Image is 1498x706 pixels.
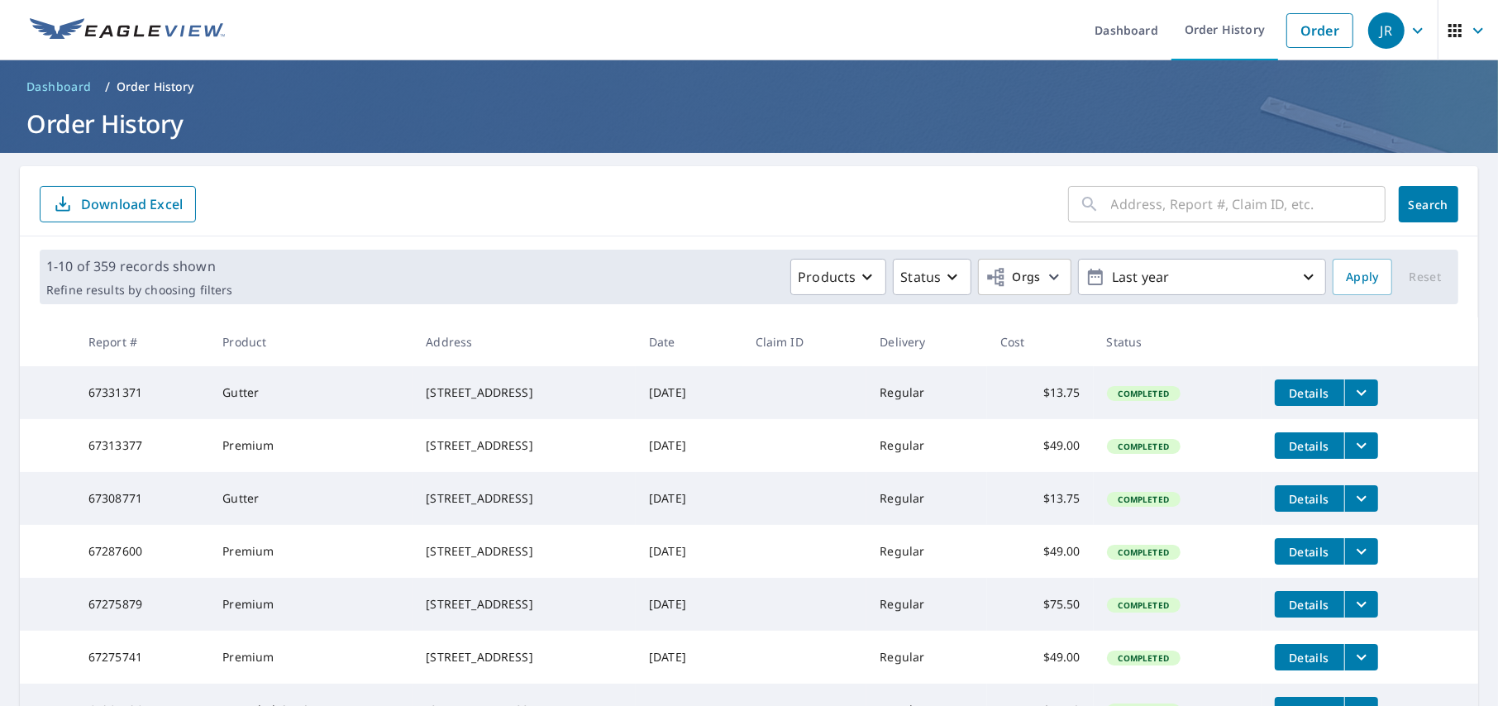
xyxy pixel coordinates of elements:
td: $49.00 [987,525,1094,578]
a: Dashboard [20,74,98,100]
td: Regular [866,578,987,631]
th: Report # [75,317,209,366]
td: 67313377 [75,419,209,472]
button: Search [1399,186,1458,222]
td: $49.00 [987,419,1094,472]
button: filesDropdownBtn-67331371 [1344,379,1378,406]
button: detailsBtn-67287600 [1275,538,1344,565]
td: Regular [866,525,987,578]
td: Premium [209,525,413,578]
button: filesDropdownBtn-67308771 [1344,485,1378,512]
span: Dashboard [26,79,92,95]
p: Refine results by choosing filters [46,283,232,298]
td: 67331371 [75,366,209,419]
span: Completed [1109,441,1179,452]
button: detailsBtn-67275879 [1275,591,1344,618]
button: Orgs [978,259,1071,295]
td: 67275741 [75,631,209,684]
p: Order History [117,79,194,95]
td: Regular [866,419,987,472]
button: Last year [1078,259,1326,295]
td: 67275879 [75,578,209,631]
td: [DATE] [636,419,742,472]
div: JR [1368,12,1405,49]
div: [STREET_ADDRESS] [426,596,623,613]
td: [DATE] [636,472,742,525]
input: Address, Report #, Claim ID, etc. [1111,181,1386,227]
p: Last year [1105,263,1299,292]
td: 67308771 [75,472,209,525]
span: Details [1285,491,1334,507]
div: [STREET_ADDRESS] [426,384,623,401]
span: Completed [1109,599,1179,611]
span: Completed [1109,546,1179,558]
h1: Order History [20,107,1478,141]
td: [DATE] [636,525,742,578]
span: Details [1285,597,1334,613]
td: $13.75 [987,472,1094,525]
div: [STREET_ADDRESS] [426,649,623,665]
td: $13.75 [987,366,1094,419]
th: Delivery [866,317,987,366]
span: Details [1285,438,1334,454]
td: Premium [209,419,413,472]
span: Details [1285,650,1334,665]
button: filesDropdownBtn-67313377 [1344,432,1378,459]
button: detailsBtn-67275741 [1275,644,1344,670]
span: Completed [1109,388,1179,399]
span: Completed [1109,652,1179,664]
td: Regular [866,366,987,419]
td: Regular [866,631,987,684]
td: [DATE] [636,366,742,419]
button: filesDropdownBtn-67287600 [1344,538,1378,565]
p: 1-10 of 359 records shown [46,256,232,276]
td: 67287600 [75,525,209,578]
td: $49.00 [987,631,1094,684]
th: Date [636,317,742,366]
th: Claim ID [742,317,867,366]
a: Order [1286,13,1353,48]
button: filesDropdownBtn-67275879 [1344,591,1378,618]
button: detailsBtn-67331371 [1275,379,1344,406]
button: detailsBtn-67308771 [1275,485,1344,512]
button: Products [790,259,886,295]
span: Apply [1346,267,1379,288]
th: Cost [987,317,1094,366]
td: Premium [209,631,413,684]
td: Gutter [209,366,413,419]
th: Status [1094,317,1262,366]
span: Orgs [985,267,1041,288]
td: [DATE] [636,631,742,684]
td: Gutter [209,472,413,525]
div: [STREET_ADDRESS] [426,437,623,454]
li: / [105,77,110,97]
th: Product [209,317,413,366]
span: Details [1285,385,1334,401]
td: [DATE] [636,578,742,631]
button: filesDropdownBtn-67275741 [1344,644,1378,670]
button: Status [893,259,971,295]
button: Download Excel [40,186,196,222]
button: detailsBtn-67313377 [1275,432,1344,459]
td: $75.50 [987,578,1094,631]
td: Premium [209,578,413,631]
div: [STREET_ADDRESS] [426,543,623,560]
p: Status [900,267,941,287]
img: EV Logo [30,18,225,43]
button: Apply [1333,259,1392,295]
nav: breadcrumb [20,74,1478,100]
span: Details [1285,544,1334,560]
span: Completed [1109,494,1179,505]
th: Address [413,317,636,366]
span: Search [1412,197,1445,212]
div: [STREET_ADDRESS] [426,490,623,507]
p: Download Excel [81,195,183,213]
td: Regular [866,472,987,525]
p: Products [798,267,856,287]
